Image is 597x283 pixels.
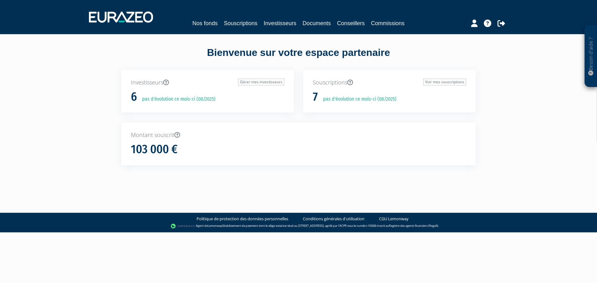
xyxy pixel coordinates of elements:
[303,19,331,28] a: Documents
[371,19,405,28] a: Commissions
[138,96,215,103] p: pas d'évolution ce mois-ci (08/2025)
[319,96,396,103] p: pas d'évolution ce mois-ci (08/2025)
[6,223,591,229] div: - Agent de (établissement de paiement dont le siège social est situé au [STREET_ADDRESS], agréé p...
[131,90,137,103] h1: 6
[313,90,318,103] h1: 7
[117,46,480,70] div: Bienvenue sur votre espace partenaire
[224,19,257,28] a: Souscriptions
[587,28,595,84] p: Besoin d'aide ?
[197,216,288,222] a: Politique de protection des données personnelles
[389,224,438,228] a: Registre des agents financiers (Regafi)
[423,79,466,85] a: Voir mes souscriptions
[89,11,153,23] img: 1732889491-logotype_eurazeo_blanc_rvb.png
[313,79,466,87] p: Souscriptions
[131,79,284,87] p: Investisseurs
[238,79,284,85] a: Gérer mes investisseurs
[379,216,409,222] a: CGU Lemonway
[264,19,296,28] a: Investisseurs
[208,224,222,228] a: Lemonway
[337,19,365,28] a: Conseillers
[192,19,218,28] a: Nos fonds
[171,223,195,229] img: logo-lemonway.png
[131,131,466,139] p: Montant souscrit
[131,143,178,156] h1: 103 000 €
[303,216,364,222] a: Conditions générales d'utilisation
